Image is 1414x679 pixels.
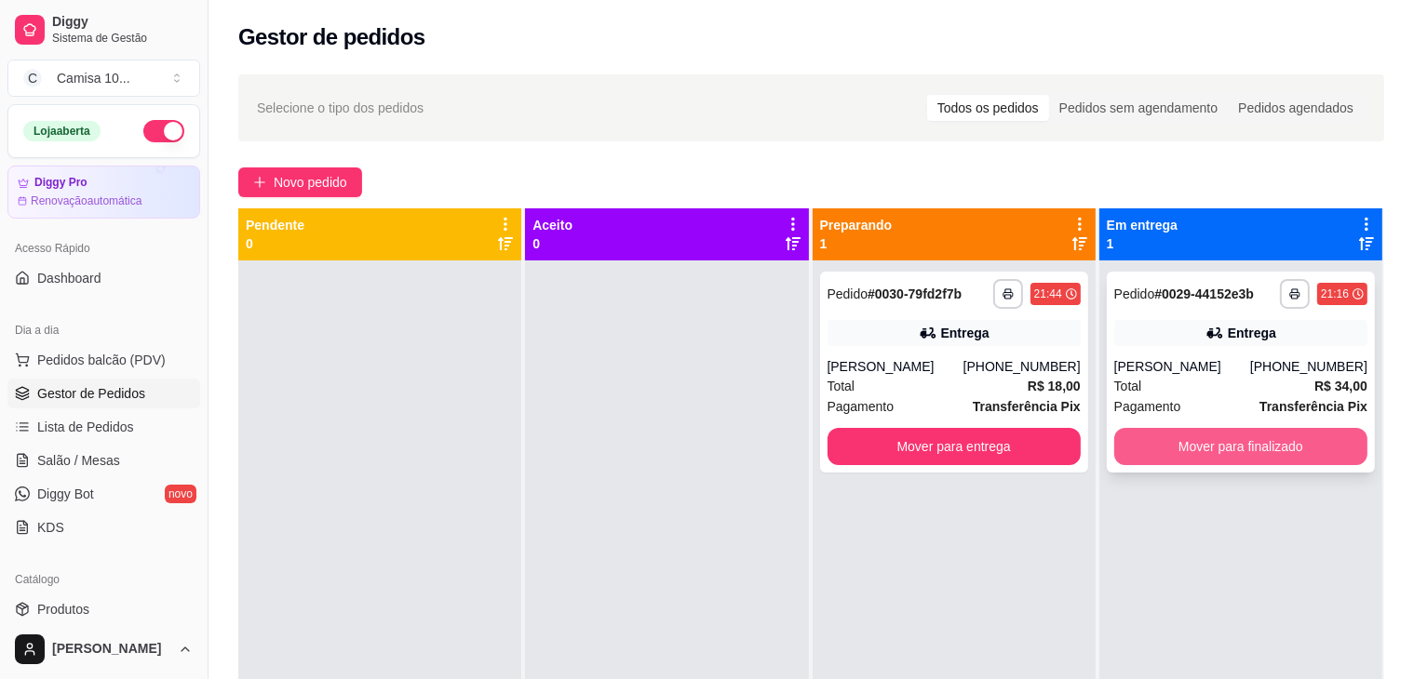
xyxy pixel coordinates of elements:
[37,451,120,470] span: Salão / Mesas
[37,351,166,369] span: Pedidos balcão (PDV)
[7,479,200,509] a: Diggy Botnovo
[23,69,42,87] span: C
[1314,379,1367,393] strong: R$ 34,00
[7,233,200,263] div: Acesso Rápido
[7,446,200,475] a: Salão / Mesas
[7,627,200,672] button: [PERSON_NAME]
[828,357,963,376] div: [PERSON_NAME]
[31,193,141,208] article: Renovação automática
[274,172,347,193] span: Novo pedido
[1259,399,1367,414] strong: Transferência Pix
[52,14,193,31] span: Diggy
[7,263,200,293] a: Dashboard
[1228,95,1364,121] div: Pedidos agendados
[1250,357,1367,376] div: [PHONE_NUMBER]
[532,216,572,234] p: Aceito
[37,518,64,537] span: KDS
[257,98,424,118] span: Selecione o tipo dos pedidos
[7,166,200,219] a: Diggy ProRenovaçãoautomática
[238,22,425,52] h2: Gestor de pedidos
[7,315,200,345] div: Dia a dia
[1034,286,1062,301] div: 21:44
[1028,379,1081,393] strong: R$ 18,00
[246,216,304,234] p: Pendente
[963,357,1081,376] div: [PHONE_NUMBER]
[1154,286,1254,301] strong: # 0029-44152e3b
[57,69,130,87] div: Camisa 10 ...
[37,600,89,619] span: Produtos
[37,485,94,503] span: Diggy Bot
[253,176,266,189] span: plus
[927,95,1049,121] div: Todos os pedidos
[37,269,101,287] span: Dashboard
[143,120,184,142] button: Alterar Status
[37,418,134,436] span: Lista de Pedidos
[1114,376,1142,396] span: Total
[973,399,1081,414] strong: Transferência Pix
[828,376,855,396] span: Total
[828,286,869,301] span: Pedido
[828,428,1081,465] button: Mover para entrega
[1321,286,1349,301] div: 21:16
[1049,95,1228,121] div: Pedidos sem agendamento
[1114,428,1367,465] button: Mover para finalizado
[34,176,88,190] article: Diggy Pro
[238,167,362,197] button: Novo pedido
[820,216,893,234] p: Preparando
[52,641,170,658] span: [PERSON_NAME]
[1114,396,1181,417] span: Pagamento
[1107,234,1178,253] p: 1
[37,384,145,403] span: Gestor de Pedidos
[7,565,200,594] div: Catálogo
[1114,286,1155,301] span: Pedido
[7,513,200,542] a: KDS
[1107,216,1178,234] p: Em entrega
[1114,357,1250,376] div: [PERSON_NAME]
[828,396,895,417] span: Pagamento
[7,594,200,624] a: Produtos
[52,31,193,46] span: Sistema de Gestão
[23,121,101,141] div: Loja aberta
[820,234,893,253] p: 1
[941,324,990,342] div: Entrega
[7,379,200,408] a: Gestor de Pedidos
[868,286,962,301] strong: # 0030-79fd2f7b
[532,234,572,253] p: 0
[7,7,200,52] a: DiggySistema de Gestão
[1228,324,1276,342] div: Entrega
[7,345,200,375] button: Pedidos balcão (PDV)
[7,412,200,442] a: Lista de Pedidos
[7,60,200,97] button: Select a team
[246,234,304,253] p: 0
